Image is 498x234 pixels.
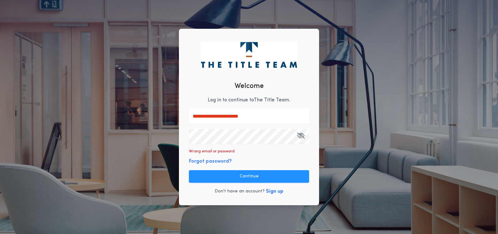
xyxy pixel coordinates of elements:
button: Sign up [266,188,283,195]
button: Forgot password? [189,158,232,165]
p: Wrong email or password [189,149,235,154]
img: logo [201,42,297,68]
h2: Welcome [235,81,264,91]
p: Don't have an account? [215,188,265,195]
button: Continue [189,170,309,183]
p: Log in to continue to The Title Team . [208,96,290,104]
